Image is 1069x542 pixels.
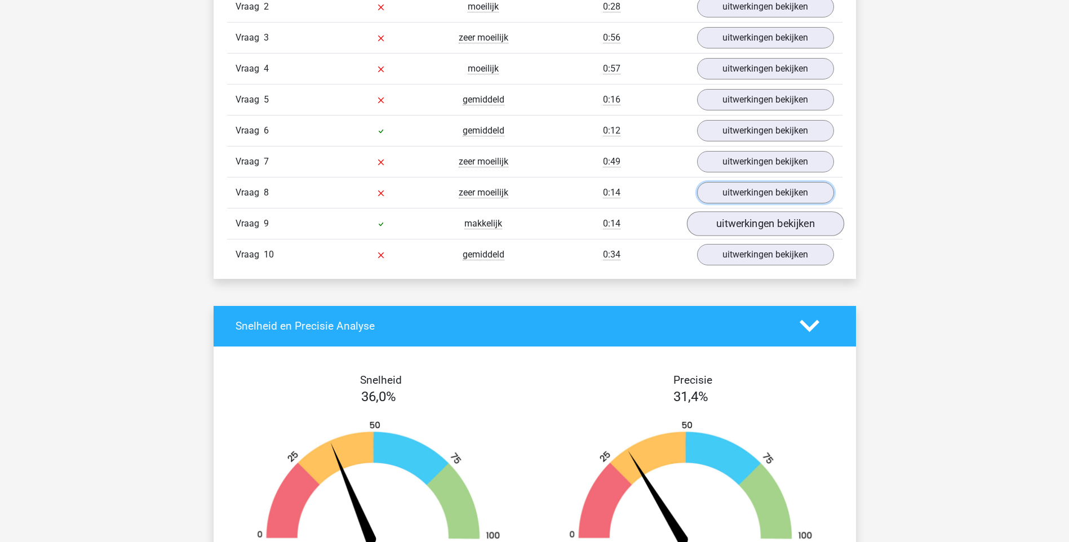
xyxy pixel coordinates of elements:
span: 0:12 [603,125,620,136]
span: zeer moeilijk [459,187,508,198]
span: 36,0% [361,389,396,405]
h4: Snelheid [236,374,526,386]
span: 5 [264,94,269,105]
span: zeer moeilijk [459,156,508,167]
span: 9 [264,218,269,229]
span: 0:57 [603,63,620,74]
a: uitwerkingen bekijken [697,58,834,79]
span: Vraag [236,155,264,168]
h4: Snelheid en Precisie Analyse [236,319,783,332]
span: 0:28 [603,1,620,12]
span: 3 [264,32,269,43]
a: uitwerkingen bekijken [697,27,834,48]
a: uitwerkingen bekijken [697,120,834,141]
span: moeilijk [468,1,499,12]
span: moeilijk [468,63,499,74]
span: zeer moeilijk [459,32,508,43]
span: Vraag [236,31,264,45]
span: Vraag [236,124,264,137]
span: 8 [264,187,269,198]
span: Vraag [236,62,264,75]
a: uitwerkingen bekijken [686,211,844,236]
span: 0:16 [603,94,620,105]
span: 7 [264,156,269,167]
span: 6 [264,125,269,136]
span: 0:49 [603,156,620,167]
span: 0:34 [603,249,620,260]
span: 0:56 [603,32,620,43]
span: 4 [264,63,269,74]
a: uitwerkingen bekijken [697,151,834,172]
span: Vraag [236,186,264,199]
span: gemiddeld [463,125,504,136]
span: 10 [264,249,274,260]
a: uitwerkingen bekijken [697,89,834,110]
span: 2 [264,1,269,12]
span: Vraag [236,248,264,261]
span: gemiddeld [463,249,504,260]
span: 0:14 [603,218,620,229]
a: uitwerkingen bekijken [697,244,834,265]
h4: Precisie [548,374,839,386]
span: Vraag [236,93,264,106]
span: gemiddeld [463,94,504,105]
a: uitwerkingen bekijken [697,182,834,203]
span: Vraag [236,217,264,230]
span: makkelijk [464,218,502,229]
span: 31,4% [673,389,708,405]
span: 0:14 [603,187,620,198]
